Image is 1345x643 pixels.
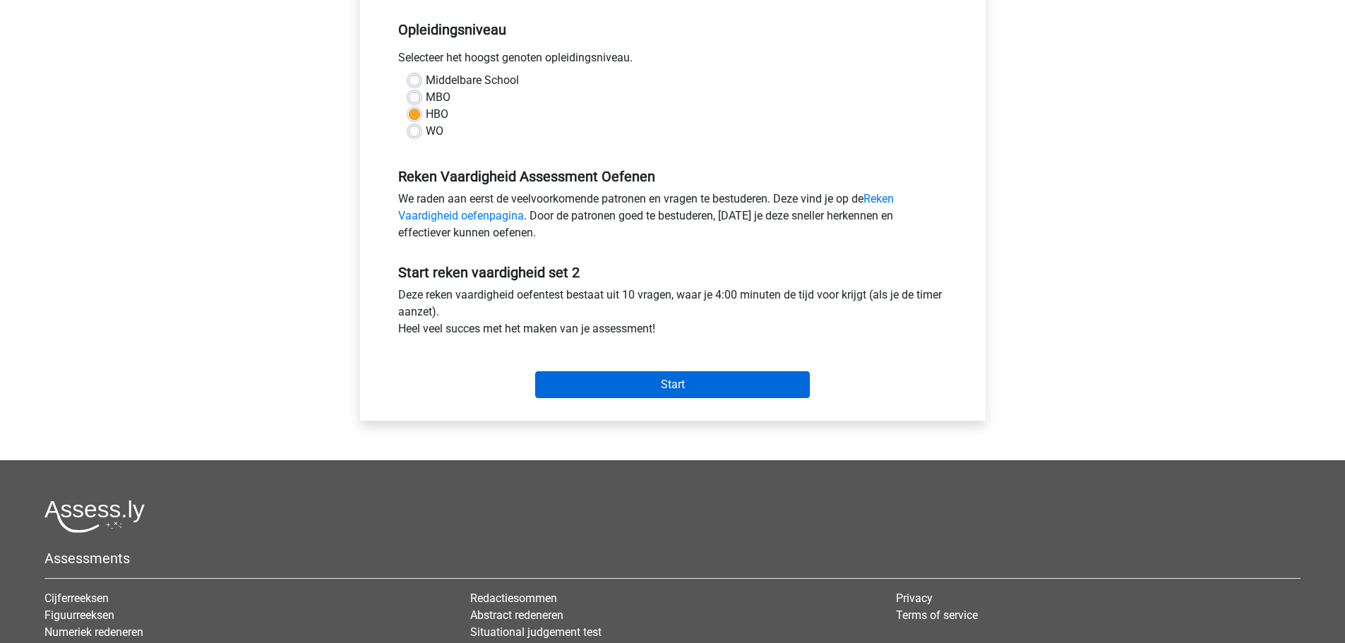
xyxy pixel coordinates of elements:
[44,591,109,605] a: Cijferreeksen
[398,16,948,44] h5: Opleidingsniveau
[426,89,450,106] label: MBO
[426,123,443,140] label: WO
[44,500,145,533] img: Assessly logo
[470,625,602,639] a: Situational judgement test
[388,191,958,247] div: We raden aan eerst de veelvoorkomende patronen en vragen te bestuderen. Deze vind je op de . Door...
[896,591,933,605] a: Privacy
[426,106,448,123] label: HBO
[470,591,557,605] a: Redactiesommen
[44,608,114,622] a: Figuurreeksen
[896,608,978,622] a: Terms of service
[388,49,958,72] div: Selecteer het hoogst genoten opleidingsniveau.
[535,371,810,398] input: Start
[398,168,948,185] h5: Reken Vaardigheid Assessment Oefenen
[398,264,948,281] h5: Start reken vaardigheid set 2
[388,287,958,343] div: Deze reken vaardigheid oefentest bestaat uit 10 vragen, waar je 4:00 minuten de tijd voor krijgt ...
[44,550,1301,567] h5: Assessments
[426,72,519,89] label: Middelbare School
[470,608,563,622] a: Abstract redeneren
[44,625,143,639] a: Numeriek redeneren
